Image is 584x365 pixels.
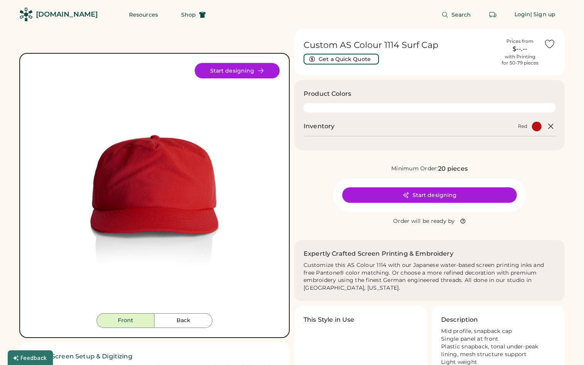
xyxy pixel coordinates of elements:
button: Back [154,313,212,328]
div: Order will be ready by [393,217,455,225]
span: Search [452,12,471,17]
h2: ✓ Free Screen Setup & Digitizing [29,352,280,361]
div: | Sign up [530,11,555,19]
div: 20 pieces [438,164,468,173]
img: Rendered Logo - Screens [19,8,33,21]
div: [DOMAIN_NAME] [36,10,98,19]
button: Front [97,313,154,328]
h2: Inventory [304,122,334,131]
div: Login [514,11,531,19]
h3: Description [441,315,478,324]
div: Red [518,123,527,129]
div: Customize this AS Colour 1114 with our Japanese water-based screen printing inks and free Pantone... [304,261,555,292]
h3: This Style in Use [304,315,355,324]
button: Search [432,7,480,22]
div: Prices from [506,38,533,44]
span: Shop [181,12,196,17]
button: Start designing [195,63,280,78]
div: 1114 Style Image [29,63,280,313]
h2: Expertly Crafted Screen Printing & Embroidery [304,249,453,258]
div: $--.-- [501,44,539,54]
div: Minimum Order: [391,165,438,173]
img: 1114 - Red Front Image [29,63,280,313]
button: Start designing [342,187,517,203]
h1: Custom AS Colour 1114 Surf Cap [304,40,496,51]
h3: Product Colors [304,89,351,98]
button: Retrieve an order [485,7,501,22]
div: with Printing for 50-79 pieces [502,54,538,66]
button: Get a Quick Quote [304,54,379,65]
button: Resources [120,7,167,22]
button: Shop [172,7,215,22]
